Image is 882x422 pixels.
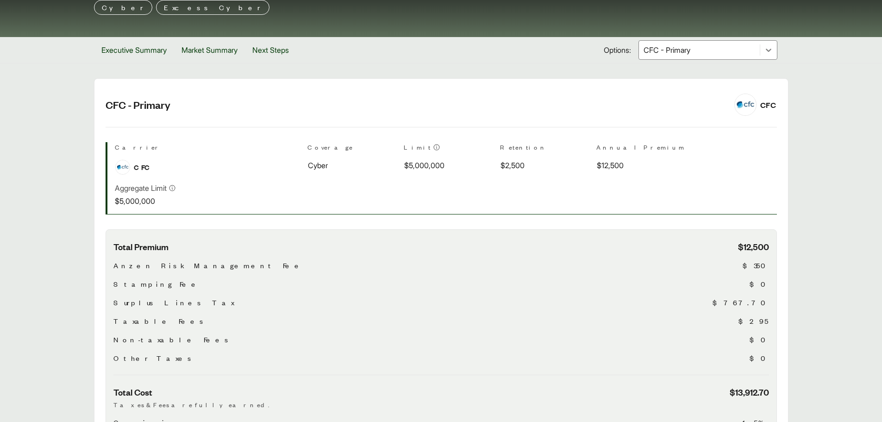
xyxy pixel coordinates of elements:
[604,44,631,56] span: Options:
[750,278,769,290] span: $0
[735,94,756,115] img: CFC logo
[113,278,200,290] span: Stamping Fee
[730,386,769,398] span: $13,912.70
[115,142,300,156] th: Carrier
[404,142,493,156] th: Limit
[113,386,152,398] span: Total Cost
[102,2,144,13] p: Cyber
[738,241,769,252] span: $12,500
[743,260,769,271] span: $350
[113,297,234,308] span: Surplus Lines Tax
[113,400,769,409] p: Taxes & Fees are fully earned.
[750,334,769,345] span: $0
[113,241,169,252] span: Total Premium
[500,142,589,156] th: Retention
[500,160,525,171] span: $2,500
[713,297,769,308] span: $767.70
[115,195,176,207] p: $5,000,000
[597,160,624,171] span: $12,500
[760,99,776,111] div: CFC
[113,334,232,345] span: Non-taxable Fees
[113,353,195,364] span: Other Taxes
[596,142,685,156] th: Annual Premium
[106,98,723,112] h2: CFC - Primary
[245,37,296,63] button: Next Steps
[164,2,262,13] p: Excess Cyber
[116,160,130,174] img: CFC logo
[308,160,328,171] span: Cyber
[134,162,152,173] span: CFC
[113,260,304,271] span: Anzen Risk Management Fee
[94,37,174,63] button: Executive Summary
[738,315,769,327] span: $295
[115,183,167,194] p: Aggregate Limit
[174,37,245,63] button: Market Summary
[113,315,207,327] span: Taxable Fees
[307,142,396,156] th: Coverage
[404,160,444,171] span: $5,000,000
[750,353,769,364] span: $0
